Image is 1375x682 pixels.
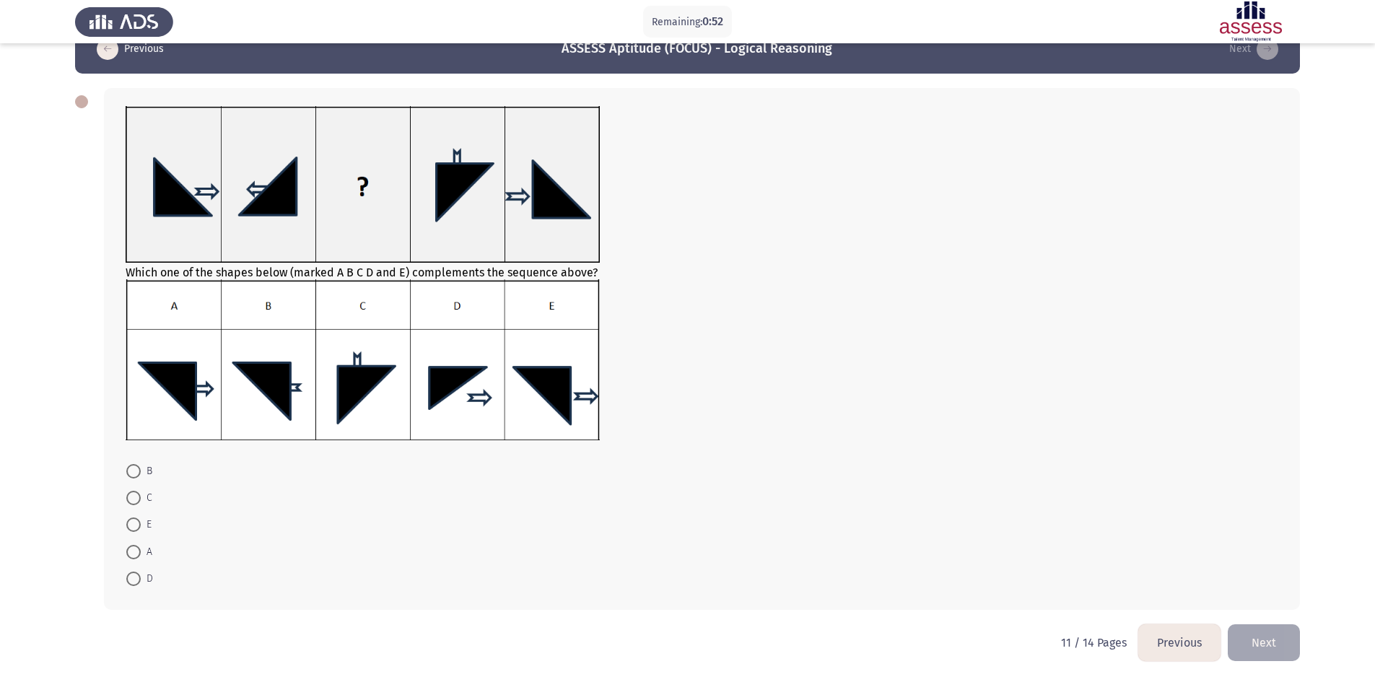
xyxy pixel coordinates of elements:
[126,106,1278,443] div: Which one of the shapes below (marked A B C D and E) complements the sequence above?
[1225,38,1283,61] button: load next page
[75,1,173,42] img: Assess Talent Management logo
[1061,636,1127,650] p: 11 / 14 Pages
[141,516,152,533] span: E
[92,38,168,61] button: load previous page
[652,13,723,31] p: Remaining:
[1202,1,1300,42] img: Assessment logo of ASSESS Focus 4 Module Assessment (EN/AR) (Advanced - IB)
[141,489,152,507] span: C
[126,106,600,263] img: UkFYYV8wOTNfQS5wbmcxNjkxMzMzMjczNTI2.png
[702,14,723,28] span: 0:52
[562,40,832,58] h3: ASSESS Aptitude (FOCUS) - Logical Reasoning
[1228,624,1300,661] button: load next page
[141,543,152,561] span: A
[141,570,153,587] span: D
[1138,624,1221,661] button: load previous page
[141,463,152,480] span: B
[126,279,600,440] img: UkFYYV8wOTNfQi5wbmcxNjkxMzMzMjkxNDIx.png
